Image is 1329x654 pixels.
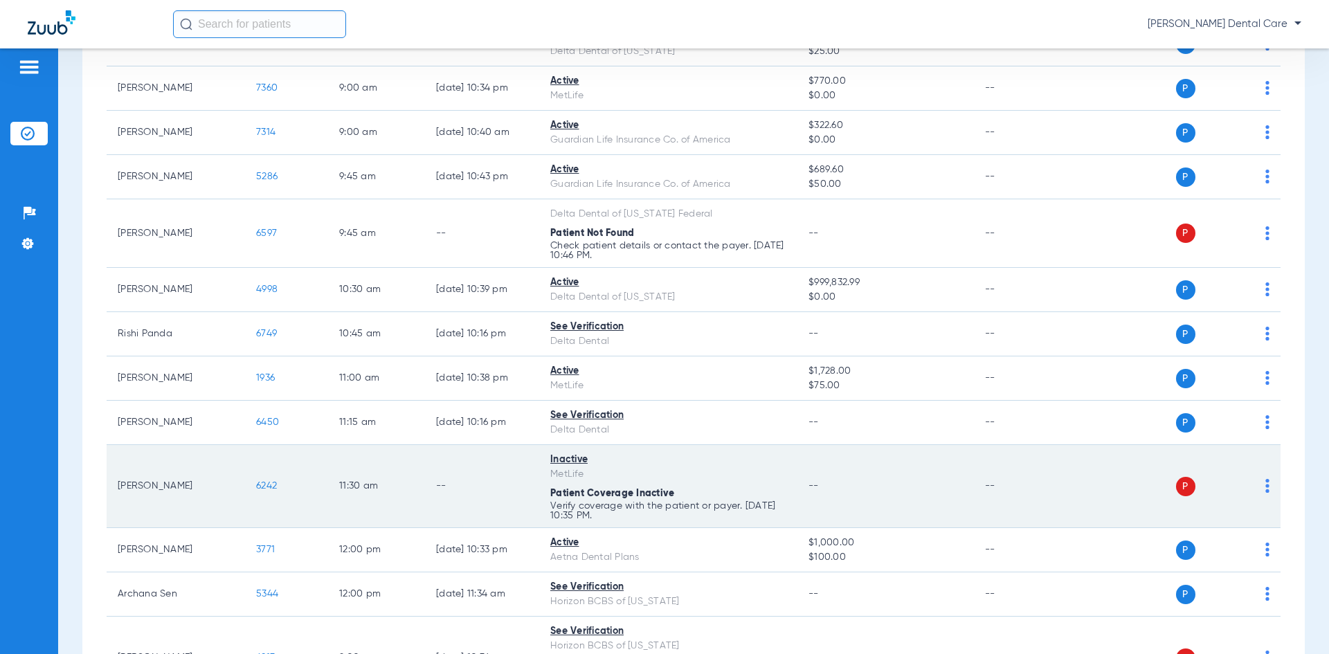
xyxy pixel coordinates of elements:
td: 12:00 PM [328,528,425,572]
span: P [1176,280,1195,300]
td: [DATE] 10:33 PM [425,528,539,572]
td: 11:15 AM [328,401,425,445]
td: [DATE] 10:16 PM [425,312,539,356]
span: $25.00 [808,44,962,59]
td: -- [974,572,1067,617]
span: [PERSON_NAME] Dental Care [1148,17,1301,31]
img: group-dot-blue.svg [1265,81,1269,95]
p: Check patient details or contact the payer. [DATE] 10:46 PM. [550,241,786,260]
td: -- [974,401,1067,445]
img: group-dot-blue.svg [1265,371,1269,385]
span: 7314 [256,127,275,137]
td: -- [425,445,539,528]
span: P [1176,477,1195,496]
div: Guardian Life Insurance Co. of America [550,133,786,147]
span: 3771 [256,545,275,554]
span: P [1176,413,1195,433]
img: group-dot-blue.svg [1265,226,1269,240]
span: $0.00 [808,290,962,305]
div: Active [550,118,786,133]
span: $0.00 [808,133,962,147]
td: [PERSON_NAME] [107,445,245,528]
img: group-dot-blue.svg [1265,479,1269,493]
td: 9:00 AM [328,111,425,155]
img: Search Icon [180,18,192,30]
td: -- [974,356,1067,401]
td: Rishi Panda [107,312,245,356]
span: P [1176,325,1195,344]
td: 9:00 AM [328,66,425,111]
td: -- [974,312,1067,356]
td: 9:45 AM [328,199,425,268]
td: -- [974,111,1067,155]
td: 10:45 AM [328,312,425,356]
div: Guardian Life Insurance Co. of America [550,177,786,192]
div: Aetna Dental Plans [550,550,786,565]
span: $322.60 [808,118,962,133]
div: Delta Dental [550,334,786,349]
td: [PERSON_NAME] [107,155,245,199]
iframe: Chat Widget [1260,588,1329,654]
div: See Verification [550,580,786,594]
img: group-dot-blue.svg [1265,125,1269,139]
td: 12:00 PM [328,572,425,617]
td: [DATE] 10:38 PM [425,356,539,401]
span: P [1176,79,1195,98]
td: 10:30 AM [328,268,425,312]
div: See Verification [550,624,786,639]
span: $75.00 [808,379,962,393]
img: Zuub Logo [28,10,75,35]
div: Inactive [550,453,786,467]
span: $1,728.00 [808,364,962,379]
td: 9:45 AM [328,155,425,199]
span: -- [808,329,819,338]
td: [PERSON_NAME] [107,401,245,445]
td: 11:00 AM [328,356,425,401]
img: hamburger-icon [18,59,40,75]
span: P [1176,585,1195,604]
div: See Verification [550,408,786,423]
td: [PERSON_NAME] [107,66,245,111]
td: -- [425,199,539,268]
div: MetLife [550,89,786,103]
span: $1,000.00 [808,536,962,550]
span: -- [808,481,819,491]
td: -- [974,155,1067,199]
span: Patient Coverage Inactive [550,489,674,498]
div: Delta Dental of [US_STATE] Federal [550,207,786,221]
img: group-dot-blue.svg [1265,327,1269,340]
div: MetLife [550,467,786,482]
span: $689.60 [808,163,962,177]
div: Active [550,364,786,379]
td: [DATE] 10:39 PM [425,268,539,312]
td: [DATE] 11:34 AM [425,572,539,617]
span: P [1176,167,1195,187]
span: -- [808,589,819,599]
span: P [1176,541,1195,560]
td: 11:30 AM [328,445,425,528]
input: Search for patients [173,10,346,38]
td: -- [974,445,1067,528]
div: Active [550,163,786,177]
div: Active [550,74,786,89]
span: $770.00 [808,74,962,89]
span: 4998 [256,284,278,294]
td: [PERSON_NAME] [107,111,245,155]
span: 7360 [256,83,278,93]
span: P [1176,123,1195,143]
div: Delta Dental of [US_STATE] [550,290,786,305]
span: 5286 [256,172,278,181]
td: -- [974,66,1067,111]
span: P [1176,224,1195,243]
td: -- [974,268,1067,312]
span: 6749 [256,329,277,338]
span: 6597 [256,228,277,238]
span: Patient Not Found [550,228,634,238]
img: group-dot-blue.svg [1265,415,1269,429]
span: -- [808,228,819,238]
td: [DATE] 10:43 PM [425,155,539,199]
td: [PERSON_NAME] [107,268,245,312]
span: 6242 [256,481,277,491]
span: 6450 [256,417,279,427]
